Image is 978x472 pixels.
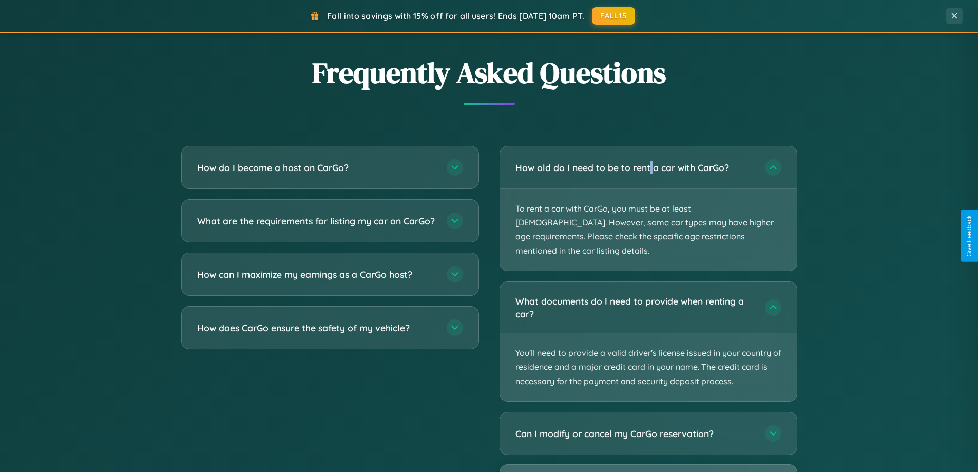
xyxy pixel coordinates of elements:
h3: How can I maximize my earnings as a CarGo host? [197,268,436,281]
div: Give Feedback [966,215,973,257]
h3: How do I become a host on CarGo? [197,161,436,174]
h3: What documents do I need to provide when renting a car? [515,295,755,320]
p: You'll need to provide a valid driver's license issued in your country of residence and a major c... [500,333,797,401]
h3: How does CarGo ensure the safety of my vehicle? [197,322,436,334]
h3: How old do I need to be to rent a car with CarGo? [515,161,755,174]
span: Fall into savings with 15% off for all users! Ends [DATE] 10am PT. [327,11,584,21]
h2: Frequently Asked Questions [181,53,797,92]
h3: What are the requirements for listing my car on CarGo? [197,215,436,228]
button: FALL15 [592,7,635,25]
p: To rent a car with CarGo, you must be at least [DEMOGRAPHIC_DATA]. However, some car types may ha... [500,189,797,271]
h3: Can I modify or cancel my CarGo reservation? [515,427,755,440]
